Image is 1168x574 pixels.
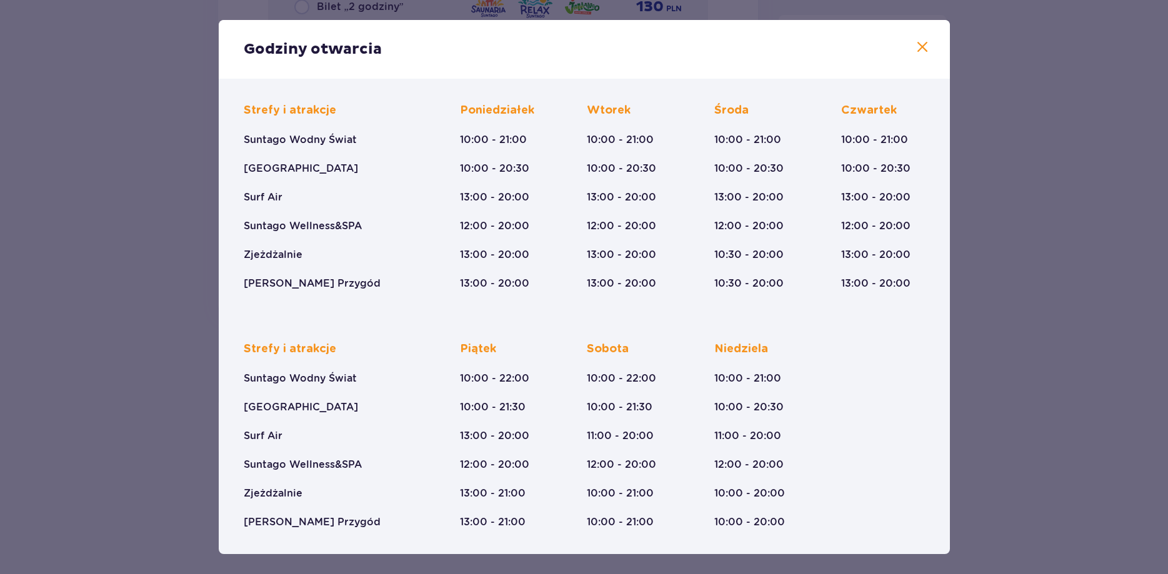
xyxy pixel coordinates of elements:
p: 12:00 - 20:00 [587,458,656,472]
p: 10:00 - 20:30 [714,162,784,176]
p: [PERSON_NAME] Przygód [244,277,381,290]
p: 10:00 - 20:30 [460,162,529,176]
p: 10:00 - 21:00 [587,487,654,500]
p: 10:00 - 20:30 [841,162,911,176]
p: 10:00 - 21:00 [714,372,781,385]
p: 12:00 - 20:00 [460,458,529,472]
p: 13:00 - 20:00 [841,191,911,204]
p: Suntago Wodny Świat [244,133,357,147]
p: [GEOGRAPHIC_DATA] [244,162,358,176]
p: Suntago Wellness&SPA [244,219,362,233]
p: 13:00 - 20:00 [587,277,656,290]
p: 11:00 - 20:00 [587,429,654,443]
p: 10:00 - 20:30 [587,162,656,176]
p: 10:00 - 20:00 [714,487,785,500]
p: 10:30 - 20:00 [714,248,784,262]
p: Środa [714,103,749,118]
p: 13:00 - 20:00 [587,248,656,262]
p: Godziny otwarcia [244,40,382,59]
p: Piątek [460,342,496,357]
p: Niedziela [714,342,768,357]
p: Suntago Wellness&SPA [244,458,362,472]
p: Wtorek [587,103,631,118]
p: Zjeżdżalnie [244,248,302,262]
p: 10:00 - 21:00 [714,133,781,147]
p: 10:00 - 20:30 [714,400,784,414]
p: 13:00 - 20:00 [460,277,529,290]
p: 13:00 - 20:00 [714,191,784,204]
p: 12:00 - 20:00 [714,458,784,472]
p: Czwartek [841,103,897,118]
p: [GEOGRAPHIC_DATA] [244,400,358,414]
p: 12:00 - 20:00 [841,219,911,233]
p: 10:00 - 22:00 [587,372,656,385]
p: 13:00 - 20:00 [460,248,529,262]
p: 10:00 - 22:00 [460,372,529,385]
p: Strefy i atrakcje [244,342,336,357]
p: 12:00 - 20:00 [587,219,656,233]
p: 12:00 - 20:00 [460,219,529,233]
p: 13:00 - 20:00 [841,277,911,290]
p: Surf Air [244,191,282,204]
p: Zjeżdżalnie [244,487,302,500]
p: Surf Air [244,429,282,443]
p: Strefy i atrakcje [244,103,336,118]
p: Sobota [587,342,629,357]
p: 11:00 - 20:00 [714,429,781,443]
p: 10:00 - 21:30 [587,400,652,414]
p: 13:00 - 21:00 [460,487,526,500]
p: 10:00 - 21:00 [587,515,654,529]
p: 13:00 - 20:00 [460,429,529,443]
p: 12:00 - 20:00 [714,219,784,233]
p: 10:00 - 21:30 [460,400,526,414]
p: 13:00 - 20:00 [841,248,911,262]
p: 13:00 - 20:00 [587,191,656,204]
p: 10:00 - 21:00 [587,133,654,147]
p: [PERSON_NAME] Przygód [244,515,381,529]
p: 10:00 - 21:00 [841,133,908,147]
p: 10:00 - 20:00 [714,515,785,529]
p: 10:00 - 21:00 [460,133,527,147]
p: Poniedziałek [460,103,534,118]
p: 13:00 - 20:00 [460,191,529,204]
p: 13:00 - 21:00 [460,515,526,529]
p: Suntago Wodny Świat [244,372,357,385]
p: 10:30 - 20:00 [714,277,784,290]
